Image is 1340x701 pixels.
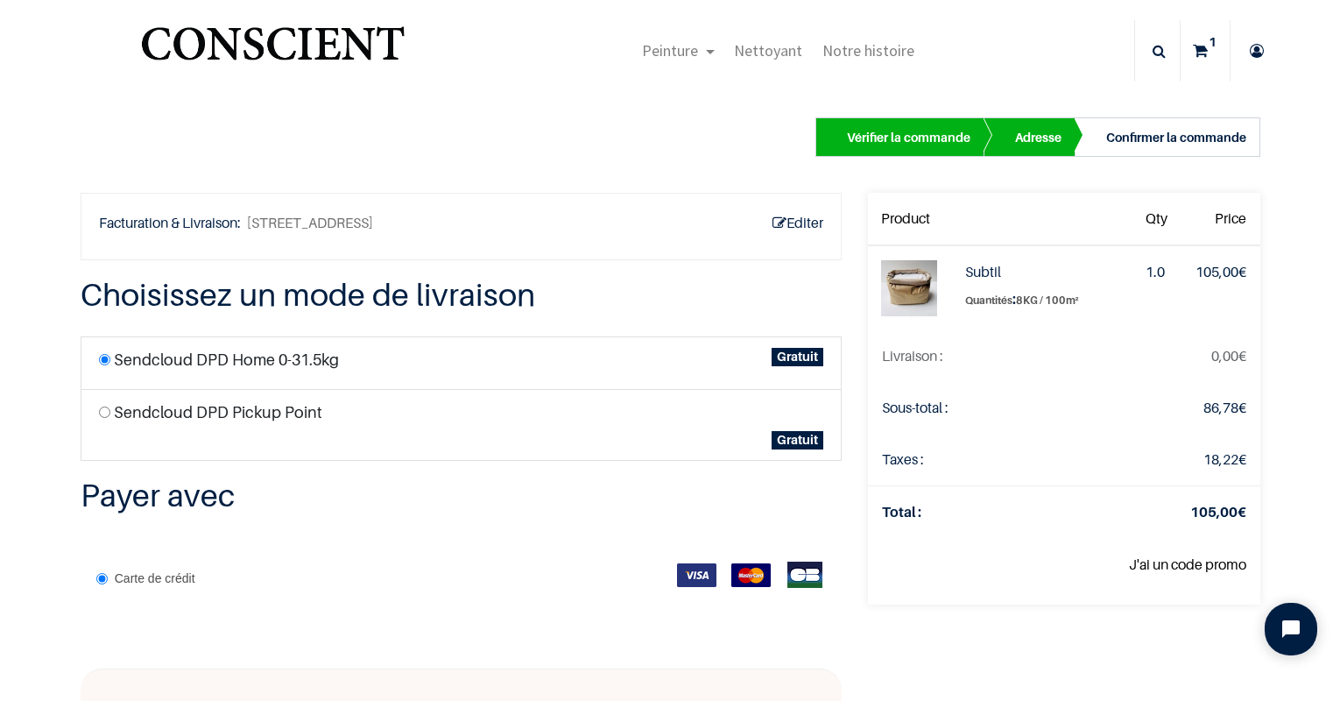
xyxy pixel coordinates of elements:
[81,274,842,315] h3: Choisissez un mode de livraison
[114,348,339,372] label: Sendcloud DPD Home 0-31.5kg
[1203,450,1238,468] span: 18,22
[96,573,108,584] input: Carte de crédit
[1250,588,1332,670] iframe: Tidio Chat
[847,127,970,148] div: Vérifier la commande
[1190,503,1246,520] strong: €
[138,17,408,86] a: Logo of Conscient
[868,330,1076,382] td: La livraison sera mise à jour après avoir choisi une nouvelle méthode de livraison
[115,571,195,585] span: Carte de crédit
[1204,33,1221,51] sup: 1
[772,211,823,235] a: Editer
[114,400,322,424] label: Sendcloud DPD Pickup Point
[1015,127,1061,148] div: Adresse
[1203,399,1238,416] span: 86,78
[868,382,1076,434] td: Sous-total :
[868,193,951,245] th: Product
[786,562,825,588] img: CB
[868,434,1076,486] td: Taxes :
[1181,20,1230,81] a: 1
[138,17,408,86] img: Conscient
[99,214,244,231] b: Facturation & Livraison:
[1203,450,1246,468] span: €
[881,260,937,316] img: Subtil (8KG / 100m²)
[642,40,698,60] span: Peinture
[1211,347,1238,365] span: 0,00
[965,263,1001,280] strong: Subtil
[1129,556,1246,573] a: J'ai un code promo
[1181,193,1260,245] th: Price
[1106,127,1246,148] div: Confirmer la commande
[677,563,716,587] img: VISA
[1016,294,1079,307] span: 8KG / 100m²
[822,40,914,60] span: Notre histoire
[81,475,842,516] h3: Payer avec
[1203,399,1246,416] span: €
[632,20,724,81] a: Peinture
[882,503,921,520] strong: Total :
[734,40,802,60] span: Nettoyant
[965,294,1012,307] span: Quantités
[772,431,823,450] span: Gratuit
[731,563,771,587] img: MasterCard
[1195,263,1246,280] span: €
[1132,193,1181,245] th: Qty
[1211,347,1246,365] span: €
[1195,263,1238,280] span: 105,00
[1190,503,1238,520] span: 105,00
[772,348,823,367] span: Gratuit
[1146,260,1167,284] div: 1.0
[965,287,1118,311] label: :
[247,211,373,235] span: [STREET_ADDRESS]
